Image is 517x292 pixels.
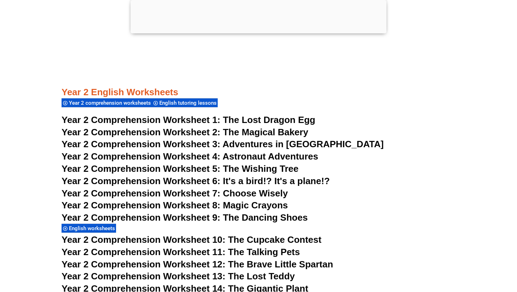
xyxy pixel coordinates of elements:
[69,225,117,232] span: English worksheets
[62,163,299,174] a: Year 2 Comprehension Worksheet 5: The Wishing Tree
[62,234,321,245] a: Year 2 Comprehension Worksheet 10: The Cupcake Contest
[62,188,221,199] span: Year 2 Comprehension Worksheet 7:
[62,223,116,233] div: English worksheets
[396,213,517,292] iframe: Chat Widget
[62,139,384,149] a: Year 2 Comprehension Worksheet 3: Adventures in [GEOGRAPHIC_DATA]
[223,139,384,149] span: Adventures in [GEOGRAPHIC_DATA]
[62,115,315,125] a: Year 2 Comprehension Worksheet 1: The Lost Dragon Egg
[152,98,218,108] div: English tutoring lessons
[223,127,308,137] span: The Magical Bakery
[223,115,315,125] span: The Lost Dragon Egg
[62,212,308,223] a: Year 2 Comprehension Worksheet 9: The Dancing Shoes
[62,188,288,199] a: Year 2 Comprehension Worksheet 7: Choose Wisely
[62,259,333,270] a: Year 2 Comprehension Worksheet 12: The Brave Little Spartan
[62,139,221,149] span: Year 2 Comprehension Worksheet 3:
[62,151,221,162] span: Year 2 Comprehension Worksheet 4:
[62,200,288,210] a: Year 2 Comprehension Worksheet 8: Magic Crayons
[62,176,330,186] a: Year 2 Comprehension Worksheet 6: It's a bird!? It's a plane!?
[62,127,308,137] a: Year 2 Comprehension Worksheet 2: The Magical Bakery
[62,247,300,257] a: Year 2 Comprehension Worksheet 11: The Talking Pets
[62,63,455,98] h3: Year 2 English Worksheets
[69,100,153,106] span: Year 2 comprehension worksheets
[62,115,221,125] span: Year 2 Comprehension Worksheet 1:
[62,98,152,108] div: Year 2 comprehension worksheets
[62,127,221,137] span: Year 2 Comprehension Worksheet 2:
[223,163,299,174] span: The Wishing Tree
[62,151,318,162] a: Year 2 Comprehension Worksheet 4: Astronaut Adventures
[62,271,295,281] a: Year 2 Comprehension Worksheet 13: The Lost Teddy
[223,151,318,162] span: Astronaut Adventures
[62,163,221,174] span: Year 2 Comprehension Worksheet 5:
[159,100,219,106] span: English tutoring lessons
[223,188,288,199] span: Choose Wisely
